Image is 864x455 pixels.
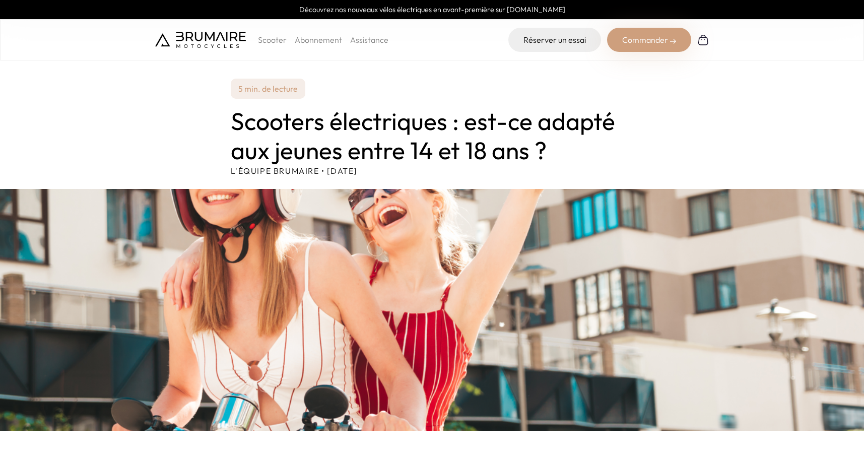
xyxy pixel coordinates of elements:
[670,38,676,44] img: right-arrow-2.png
[295,35,342,45] a: Abonnement
[697,34,709,46] img: Panier
[607,28,691,52] div: Commander
[231,79,305,99] p: 5 min. de lecture
[231,107,634,165] h1: Scooters électriques : est-ce adapté aux jeunes entre 14 et 18 ans ?
[350,35,388,45] a: Assistance
[258,34,287,46] p: Scooter
[231,165,634,177] p: L'équipe Brumaire • [DATE]
[508,28,601,52] a: Réserver un essai
[155,32,246,48] img: Brumaire Motocycles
